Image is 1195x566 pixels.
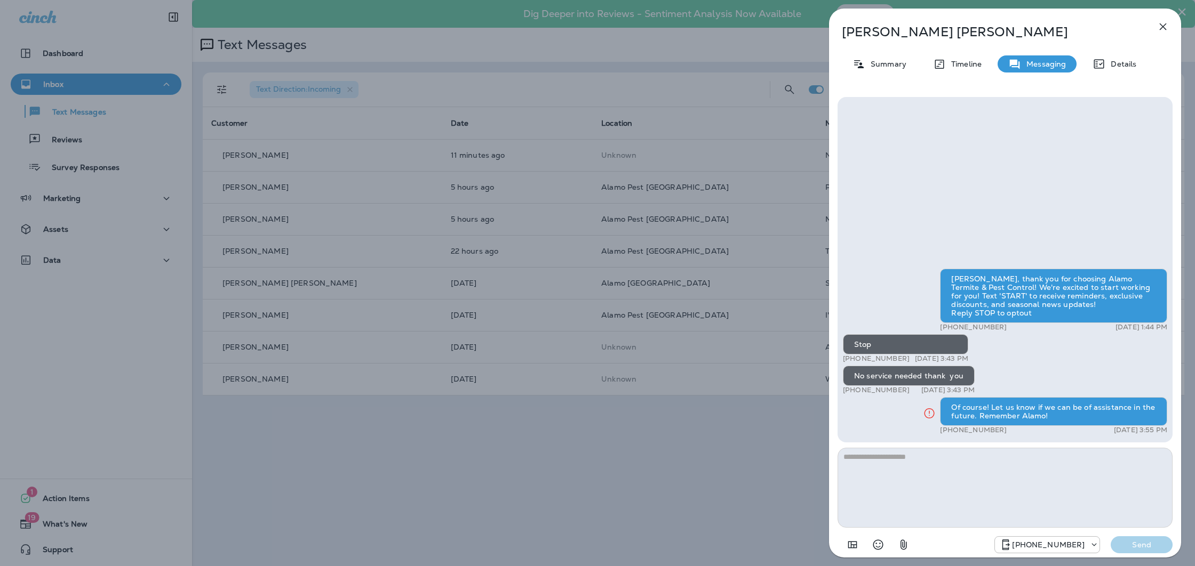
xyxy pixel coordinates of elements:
div: [PERSON_NAME], thank you for choosing Alamo Termite & Pest Control! We're excited to start workin... [940,269,1167,323]
p: [DATE] 1:44 PM [1116,323,1167,331]
p: Timeline [946,60,982,68]
p: [PHONE_NUMBER] [843,354,910,363]
p: [DATE] 3:43 PM [921,386,975,394]
p: [PHONE_NUMBER] [843,386,910,394]
div: Of course! Let us know if we can be of assistance in the future. Remember Alamo! [940,397,1167,426]
p: [PHONE_NUMBER] [940,323,1007,331]
button: Click for more info [919,402,940,424]
p: [DATE] 3:55 PM [1114,426,1167,434]
div: +1 (817) 204-6820 [995,538,1100,551]
p: Messaging [1021,60,1066,68]
p: [DATE] 3:43 PM [915,354,968,363]
div: No service needed thank you [843,366,975,386]
button: Select an emoji [867,534,889,555]
div: Stop [843,334,968,354]
p: Details [1105,60,1136,68]
p: Summary [865,60,906,68]
p: [PHONE_NUMBER] [940,426,1007,434]
p: [PERSON_NAME] [PERSON_NAME] [842,25,1133,39]
button: Add in a premade template [842,534,863,555]
p: [PHONE_NUMBER] [1012,540,1085,549]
